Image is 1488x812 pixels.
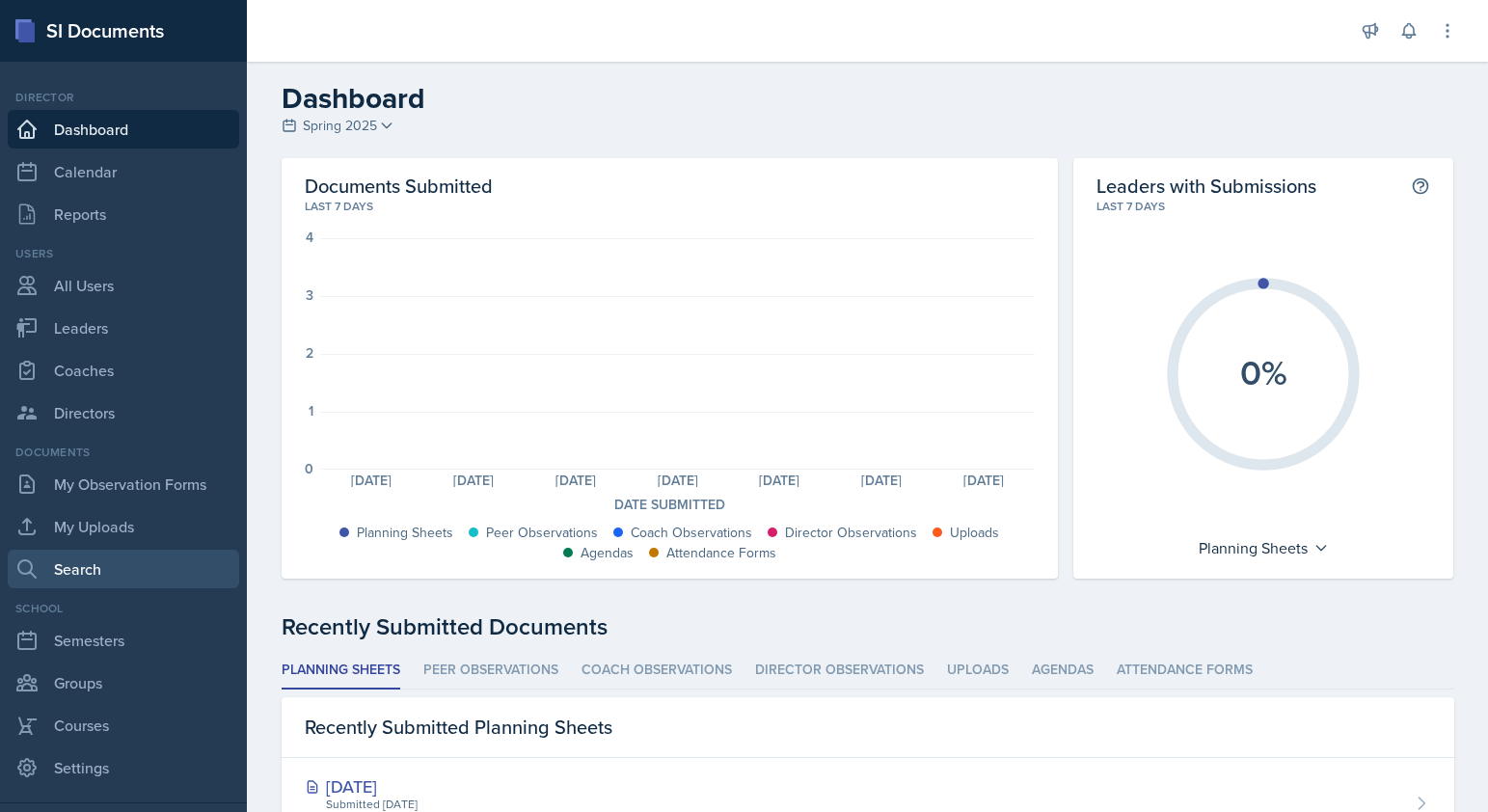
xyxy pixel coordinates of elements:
div: [DATE] [422,474,525,487]
div: Recently Submitted Planning Sheets [282,697,1454,758]
li: Planning Sheets [282,652,400,690]
div: Date Submitted [305,495,1035,515]
div: [DATE] [525,474,627,487]
div: Recently Submitted Documents [282,609,1454,644]
a: Coaches [8,351,239,390]
a: Groups [8,663,239,702]
a: Calendar [8,152,239,191]
li: Director Observations [755,652,924,690]
div: 1 [309,404,313,418]
a: Dashboard [8,110,239,149]
a: My Observation Forms [8,465,239,503]
a: Reports [8,195,239,233]
div: [DATE] [933,474,1035,487]
li: Peer Observations [423,652,558,690]
div: 4 [306,230,313,244]
li: Coach Observations [582,652,732,690]
div: 0 [305,462,313,475]
div: Agendas [581,543,634,563]
div: Documents [8,444,239,461]
div: Planning Sheets [357,523,453,543]
a: Directors [8,393,239,432]
h2: Dashboard [282,81,1454,116]
div: Peer Observations [486,523,598,543]
a: Leaders [8,309,239,347]
a: My Uploads [8,507,239,546]
div: Planning Sheets [1189,532,1339,563]
div: Attendance Forms [666,543,776,563]
div: Director Observations [785,523,917,543]
h2: Documents Submitted [305,174,1035,198]
a: Search [8,550,239,588]
text: 0% [1240,346,1287,396]
h2: Leaders with Submissions [1096,174,1316,198]
li: Agendas [1032,652,1094,690]
div: [DATE] [305,773,634,799]
div: Users [8,245,239,262]
div: School [8,600,239,617]
a: All Users [8,266,239,305]
div: Coach Observations [631,523,752,543]
li: Uploads [947,652,1009,690]
div: [DATE] [627,474,729,487]
div: [DATE] [321,474,423,487]
div: Last 7 days [305,198,1035,215]
div: Last 7 days [1096,198,1431,215]
div: 3 [306,288,313,302]
div: 2 [306,346,313,360]
a: Semesters [8,621,239,660]
span: Spring 2025 [303,116,377,136]
a: Courses [8,706,239,744]
div: Uploads [950,523,999,543]
div: Director [8,89,239,106]
div: [DATE] [830,474,933,487]
li: Attendance Forms [1117,652,1253,690]
a: Settings [8,748,239,787]
div: [DATE] [729,474,831,487]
